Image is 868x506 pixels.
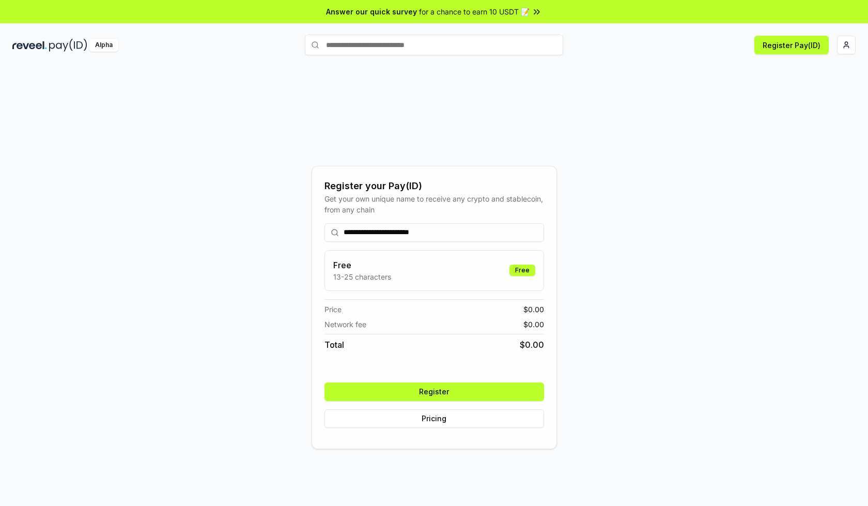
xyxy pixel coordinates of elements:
h3: Free [333,259,391,271]
div: Free [509,265,535,276]
button: Register Pay(ID) [754,36,829,54]
img: reveel_dark [12,39,47,52]
div: Register your Pay(ID) [324,179,544,193]
button: Register [324,382,544,401]
span: $ 0.00 [523,304,544,315]
span: Total [324,339,344,351]
span: for a chance to earn 10 USDT 📝 [419,6,530,17]
span: Answer our quick survey [326,6,417,17]
span: Price [324,304,342,315]
button: Pricing [324,409,544,428]
span: $ 0.00 [520,339,544,351]
p: 13-25 characters [333,271,391,282]
div: Alpha [89,39,118,52]
div: Get your own unique name to receive any crypto and stablecoin, from any chain [324,193,544,215]
span: Network fee [324,319,366,330]
img: pay_id [49,39,87,52]
span: $ 0.00 [523,319,544,330]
